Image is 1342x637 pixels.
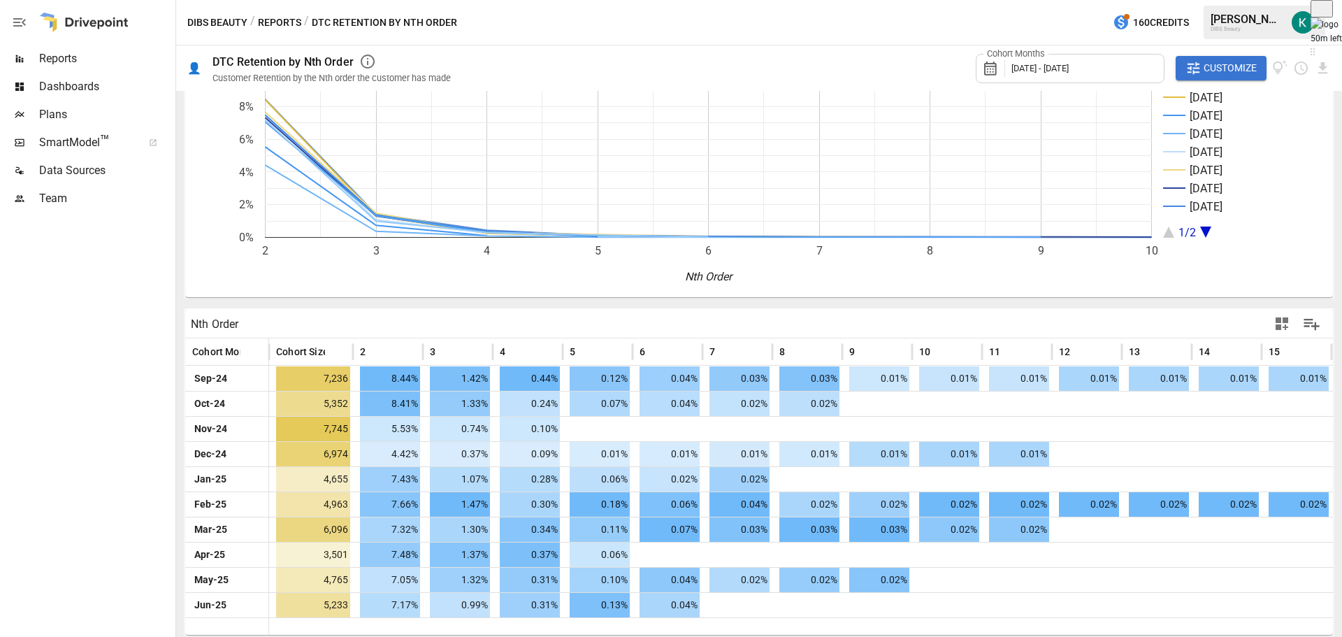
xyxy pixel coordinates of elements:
[500,442,560,466] span: 0.09%
[192,417,229,441] span: Nov-24
[1038,244,1044,257] text: 9
[856,342,876,362] button: Sort
[276,345,329,359] span: Cohort Size
[1107,10,1195,36] button: 160Credits
[1315,60,1331,76] button: Download report
[1211,342,1231,362] button: Sort
[989,345,1000,359] span: 11
[919,442,979,466] span: 0.01%
[709,366,770,391] span: 0.03%
[640,366,700,391] span: 0.04%
[816,244,823,257] text: 7
[1190,164,1222,177] text: [DATE]
[1199,492,1259,517] span: 0.02%
[39,190,173,207] span: Team
[1141,342,1161,362] button: Sort
[185,45,1322,297] svg: A chart.
[430,517,490,542] span: 1.30%
[39,78,173,95] span: Dashboards
[100,132,110,150] span: ™
[360,467,420,492] span: 7.43%
[360,366,420,391] span: 8.44%
[1211,26,1283,32] div: DIBS Beauty
[360,543,420,567] span: 7.48%
[437,342,456,362] button: Sort
[500,568,560,592] span: 0.31%
[779,517,839,542] span: 0.03%
[250,14,255,31] div: /
[570,568,630,592] span: 0.10%
[192,392,227,416] span: Oct-24
[1059,345,1070,359] span: 12
[709,392,770,416] span: 0.02%
[192,345,254,359] span: Cohort Month
[1199,345,1210,359] span: 14
[570,467,630,492] span: 0.06%
[919,345,930,359] span: 10
[1211,13,1283,26] div: [PERSON_NAME]
[849,366,909,391] span: 0.01%
[1011,63,1069,73] span: [DATE] - [DATE]
[500,492,560,517] span: 0.30%
[779,366,839,391] span: 0.03%
[39,50,173,67] span: Reports
[430,345,435,359] span: 3
[276,568,350,592] span: 4,765
[500,345,505,359] span: 4
[187,14,247,31] button: DIBS Beauty
[500,543,560,567] span: 0.37%
[430,417,490,441] span: 0.74%
[258,14,301,31] button: Reports
[500,517,560,542] span: 0.34%
[1176,56,1267,81] button: Customize
[989,366,1049,391] span: 0.01%
[39,106,173,123] span: Plans
[360,442,420,466] span: 4.42%
[1190,145,1222,159] text: [DATE]
[595,244,601,257] text: 5
[1190,91,1222,104] text: [DATE]
[192,568,231,592] span: May-25
[849,568,909,592] span: 0.02%
[1293,60,1309,76] button: Schedule report
[849,345,855,359] span: 9
[484,244,490,257] text: 4
[192,517,229,542] span: Mar-25
[430,366,490,391] span: 1.42%
[191,317,238,331] div: Nth Order
[989,442,1049,466] span: 0.01%
[242,342,261,362] button: Sort
[1283,3,1322,42] button: Katherine Rose
[500,366,560,391] span: 0.44%
[187,62,201,75] div: 👤
[570,593,630,617] span: 0.13%
[849,517,909,542] span: 0.03%
[1296,308,1327,340] button: Manage Columns
[192,593,229,617] span: Jun-25
[1129,492,1189,517] span: 0.02%
[1204,59,1257,77] span: Customize
[640,345,645,359] span: 6
[192,492,229,517] span: Feb-25
[276,467,350,492] span: 4,655
[709,467,770,492] span: 0.02%
[360,517,420,542] span: 7.32%
[709,442,770,466] span: 0.01%
[1311,17,1339,31] img: logo
[779,568,839,592] span: 0.02%
[192,467,229,492] span: Jan-25
[1292,11,1314,34] div: Katherine Rose
[849,442,909,466] span: 0.01%
[500,417,560,441] span: 0.10%
[919,492,979,517] span: 0.02%
[212,73,451,83] div: Customer Retention by the Nth order the customer has made
[705,244,712,257] text: 6
[507,342,526,362] button: Sort
[304,14,309,31] div: /
[367,342,387,362] button: Sort
[1311,31,1342,45] div: 50m left
[360,345,366,359] span: 2
[262,244,268,257] text: 2
[1072,342,1091,362] button: Sort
